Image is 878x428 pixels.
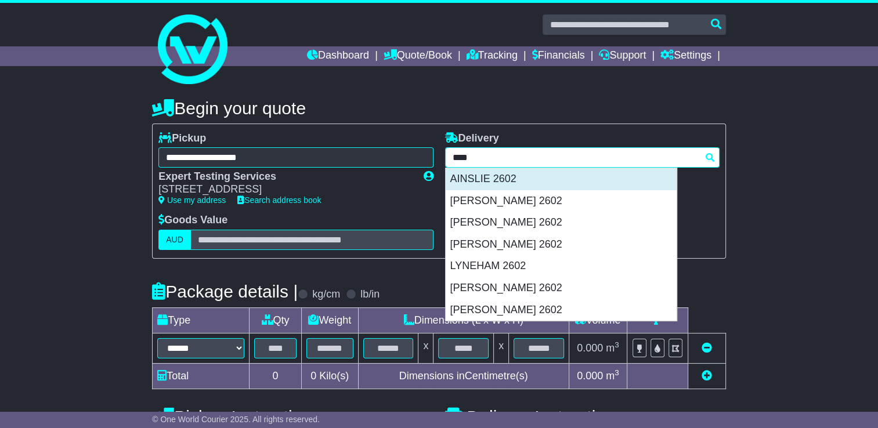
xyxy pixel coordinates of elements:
label: AUD [158,230,191,250]
div: [STREET_ADDRESS] [158,183,411,196]
td: 0 [250,363,302,389]
td: Dimensions in Centimetre(s) [358,363,569,389]
typeahead: Please provide city [445,147,720,168]
span: m [606,342,619,354]
div: [PERSON_NAME] 2602 [446,234,677,256]
div: [PERSON_NAME] 2602 [446,190,677,212]
h4: Pickup Instructions [152,407,433,426]
a: Financials [532,46,585,66]
div: LYNEHAM 2602 [446,255,677,277]
div: [PERSON_NAME] 2602 [446,212,677,234]
a: Remove this item [702,342,712,354]
td: Total [153,363,250,389]
span: 0.000 [577,370,603,382]
a: Search address book [237,195,321,205]
a: Add new item [702,370,712,382]
span: © One World Courier 2025. All rights reserved. [152,415,320,424]
sup: 3 [615,368,619,377]
h4: Package details | [152,282,298,301]
sup: 3 [615,340,619,349]
a: Tracking [467,46,518,66]
a: Dashboard [307,46,369,66]
td: Kilo(s) [301,363,358,389]
label: Goods Value [158,214,227,227]
div: Expert Testing Services [158,171,411,183]
label: Delivery [445,132,499,145]
label: Pickup [158,132,206,145]
div: AINSLIE 2602 [446,168,677,190]
h4: Begin your quote [152,99,726,118]
td: Type [153,307,250,333]
h4: Delivery Instructions [445,407,726,426]
td: Qty [250,307,302,333]
span: m [606,370,619,382]
label: kg/cm [312,288,340,301]
td: Weight [301,307,358,333]
a: Settings [660,46,711,66]
label: lb/in [360,288,380,301]
span: 0 [310,370,316,382]
a: Quote/Book [384,46,452,66]
span: 0.000 [577,342,603,354]
td: x [418,333,433,363]
div: [PERSON_NAME] 2602 [446,299,677,321]
div: [PERSON_NAME] 2602 [446,277,677,299]
td: Dimensions (L x W x H) [358,307,569,333]
td: x [494,333,509,363]
a: Use my address [158,195,226,205]
a: Support [599,46,646,66]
